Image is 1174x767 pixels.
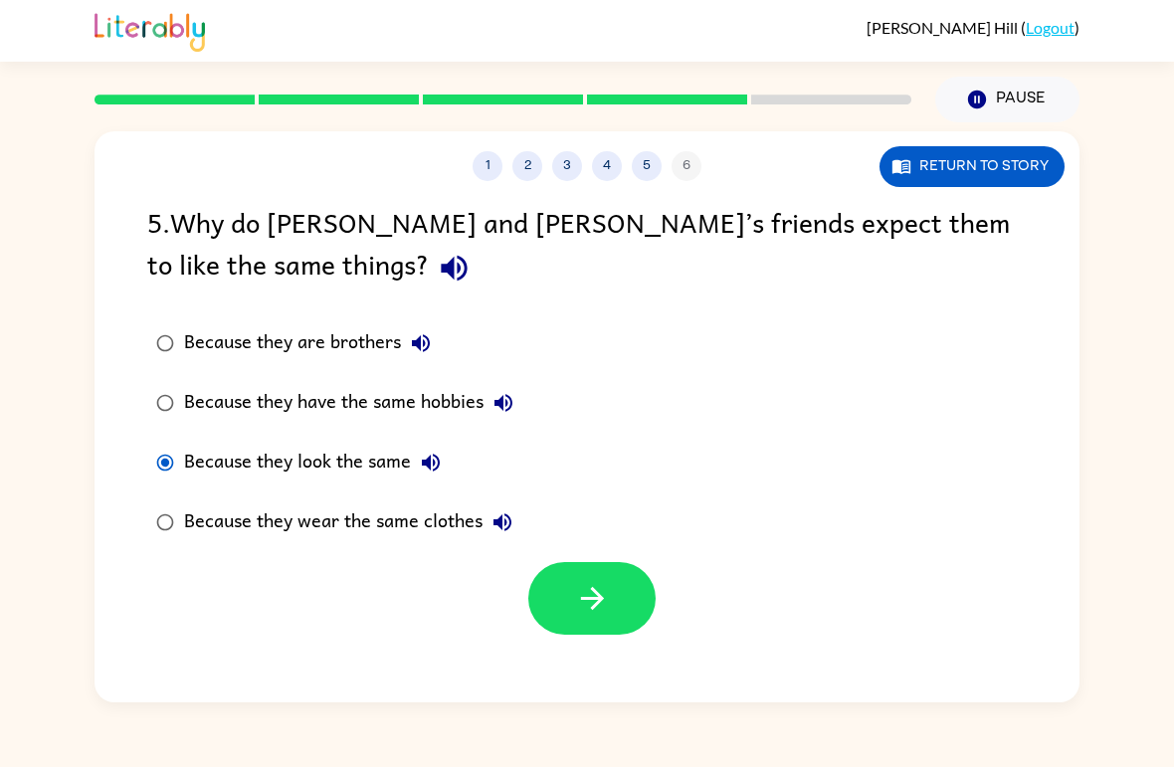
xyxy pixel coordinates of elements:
button: Because they look the same [411,443,451,482]
button: Pause [935,77,1079,122]
button: 4 [592,151,622,181]
button: 2 [512,151,542,181]
button: Because they wear the same clothes [483,502,522,542]
button: 1 [473,151,502,181]
div: 5 . Why do [PERSON_NAME] and [PERSON_NAME]’s friends expect them to like the same things? [147,201,1027,293]
button: Return to story [880,146,1065,187]
div: Because they look the same [184,443,451,482]
img: Literably [95,8,205,52]
div: Because they have the same hobbies [184,383,523,423]
a: Logout [1026,18,1075,37]
span: [PERSON_NAME] Hill [867,18,1021,37]
button: 3 [552,151,582,181]
button: Because they are brothers [401,323,441,363]
div: Because they wear the same clothes [184,502,522,542]
button: 5 [632,151,662,181]
div: Because they are brothers [184,323,441,363]
div: ( ) [867,18,1079,37]
button: Because they have the same hobbies [484,383,523,423]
